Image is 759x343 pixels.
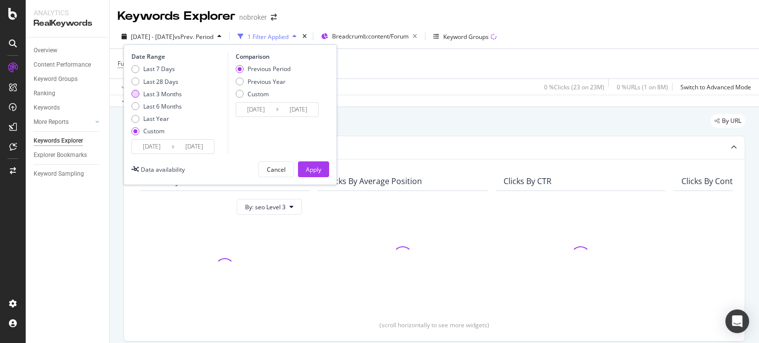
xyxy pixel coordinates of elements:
div: Previous Year [248,77,286,86]
button: Keyword Groups [429,29,501,44]
a: Ranking [34,88,102,99]
div: 0 % URLs ( 1 on 8M ) [617,83,668,91]
input: End Date [174,140,214,153]
div: Switch to Advanced Mode [680,83,751,91]
div: Date Range [131,52,225,61]
button: 1 Filter Applied [234,29,300,44]
div: Custom [143,127,165,135]
div: More Reports [34,117,69,127]
span: Breadcrumb: content/Forum [332,32,409,40]
a: Keyword Groups [34,74,102,84]
div: Apply [306,165,321,174]
button: By: seo Level 3 [237,199,302,215]
div: Clicks By Average Position [326,176,422,186]
div: legacy label [711,114,745,128]
div: RealKeywords [34,18,101,29]
div: Last Year [143,114,169,123]
div: Previous Year [236,77,291,86]
div: Last 3 Months [143,90,182,98]
button: Apply [298,161,329,177]
div: Keyword Sampling [34,169,84,179]
div: Keywords Explorer [118,8,235,25]
span: By URL [722,118,741,124]
div: Keywords [34,103,60,113]
div: 1 Filter Applied [248,33,289,41]
div: Keyword Groups [443,33,489,41]
a: Explorer Bookmarks [34,150,102,160]
a: More Reports [34,117,92,127]
div: 0 % Clicks ( 23 on 23M ) [544,83,604,91]
div: Last 6 Months [131,102,182,111]
a: Content Performance [34,60,102,70]
button: Breadcrumb:content/Forum [317,29,421,44]
div: Last Year [131,114,182,123]
a: Keywords Explorer [34,136,102,146]
span: [DATE] - [DATE] [131,33,174,41]
div: times [300,32,309,41]
div: Last 28 Days [131,77,182,86]
div: Content Performance [34,60,91,70]
button: Cancel [258,161,294,177]
div: Previous Period [248,65,291,73]
span: By: seo Level 3 [245,203,286,211]
a: Keyword Sampling [34,169,102,179]
div: arrow-right-arrow-left [271,14,277,21]
a: Overview [34,45,102,56]
div: Keyword Groups [34,74,78,84]
input: End Date [279,103,318,116]
div: Last 28 Days [143,77,178,86]
div: Clicks By CTR [504,176,551,186]
div: Custom [131,127,182,135]
div: Custom [248,90,269,98]
div: Keywords Explorer [34,136,83,146]
div: Previous Period [236,65,291,73]
div: Cancel [267,165,286,174]
div: Ranking [34,88,55,99]
span: Full URL [118,59,139,68]
div: nobroker [239,12,267,22]
button: [DATE] - [DATE]vsPrev. Period [118,29,225,44]
div: Custom [236,90,291,98]
div: Open Intercom Messenger [725,309,749,333]
div: Comparison [236,52,322,61]
div: Last 7 Days [143,65,175,73]
div: Last 6 Months [143,102,182,111]
input: Start Date [236,103,276,116]
div: Last 7 Days [131,65,182,73]
span: vs Prev. Period [174,33,213,41]
div: Last 3 Months [131,90,182,98]
div: Explorer Bookmarks [34,150,87,160]
input: Start Date [132,140,171,153]
div: Overview [34,45,57,56]
button: Apply [118,79,146,95]
div: (scroll horizontally to see more widgets) [136,321,733,329]
div: Data availability [141,165,185,174]
a: Keywords [34,103,102,113]
div: Analytics [34,8,101,18]
button: Switch to Advanced Mode [676,79,751,95]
